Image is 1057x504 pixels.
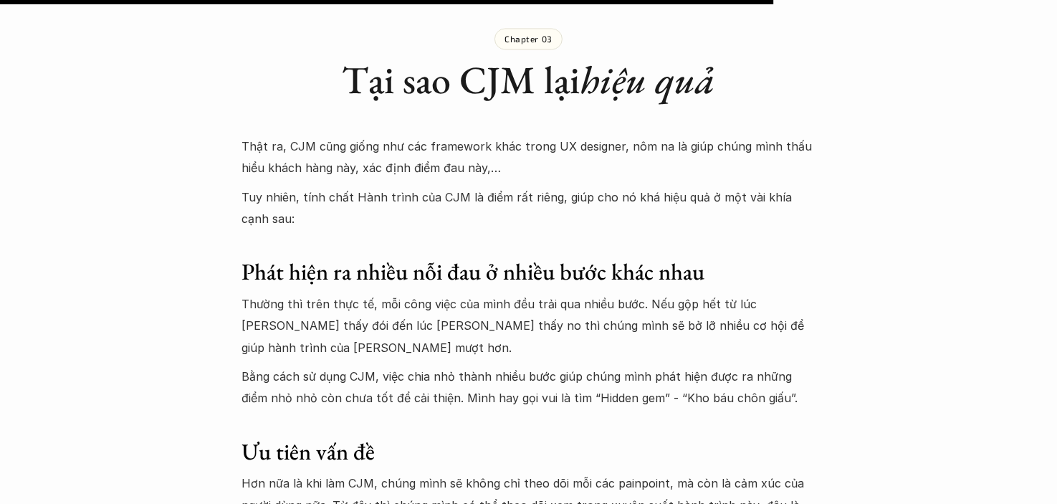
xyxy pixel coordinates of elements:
[242,438,816,465] h3: Ưu tiên vấn đề
[580,54,715,105] em: hiệu quả
[504,34,553,44] p: Chapter 03
[242,57,816,103] h1: Tại sao CJM lại
[242,366,816,409] p: Bằng cách sử dụng CJM, việc chia nhỏ thành nhiều bước giúp chúng mình phát hiện được ra những điể...
[242,135,816,179] p: Thật ra, CJM cũng giống như các framework khác trong UX designer, nôm na là giúp chúng mình thấu ...
[242,186,816,230] p: Tuy nhiên, tính chất Hành trình của CJM là điểm rất riêng, giúp cho nó khá hiệu quả ở một vài khí...
[242,258,816,285] h3: Phát hiện ra nhiều nỗi đau ở nhiều bước khác nhau
[242,293,816,358] p: Thường thì trên thực tế, mỗi công việc của mình đều trải qua nhiều bước. Nếu gộp hết từ lúc [PERS...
